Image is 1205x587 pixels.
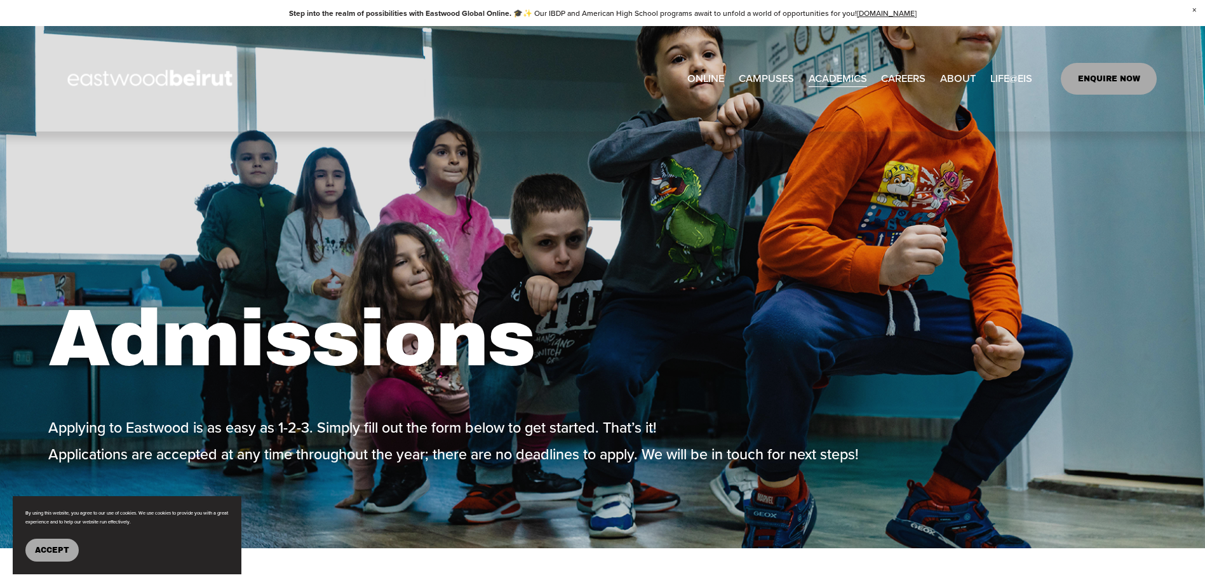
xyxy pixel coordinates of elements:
a: folder dropdown [990,68,1032,89]
span: ACADEMICS [809,69,867,88]
p: By using this website, you agree to our use of cookies. We use cookies to provide you with a grea... [25,509,229,526]
a: CAREERS [881,68,926,89]
section: Cookie banner [13,496,241,574]
a: folder dropdown [940,68,976,89]
span: CAMPUSES [739,69,794,88]
p: Applying to Eastwood is as easy as 1-2-3. Simply fill out the form below to get started. That’s i... [48,414,878,468]
a: ENQUIRE NOW [1061,63,1157,95]
a: ONLINE [687,68,724,89]
h1: Admissions [48,291,1157,387]
span: ABOUT [940,69,976,88]
a: folder dropdown [809,68,867,89]
button: Accept [25,539,79,562]
span: Accept [35,546,69,555]
a: folder dropdown [739,68,794,89]
a: [DOMAIN_NAME] [857,8,917,18]
img: EastwoodIS Global Site [48,46,255,111]
span: LIFE@EIS [990,69,1032,88]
